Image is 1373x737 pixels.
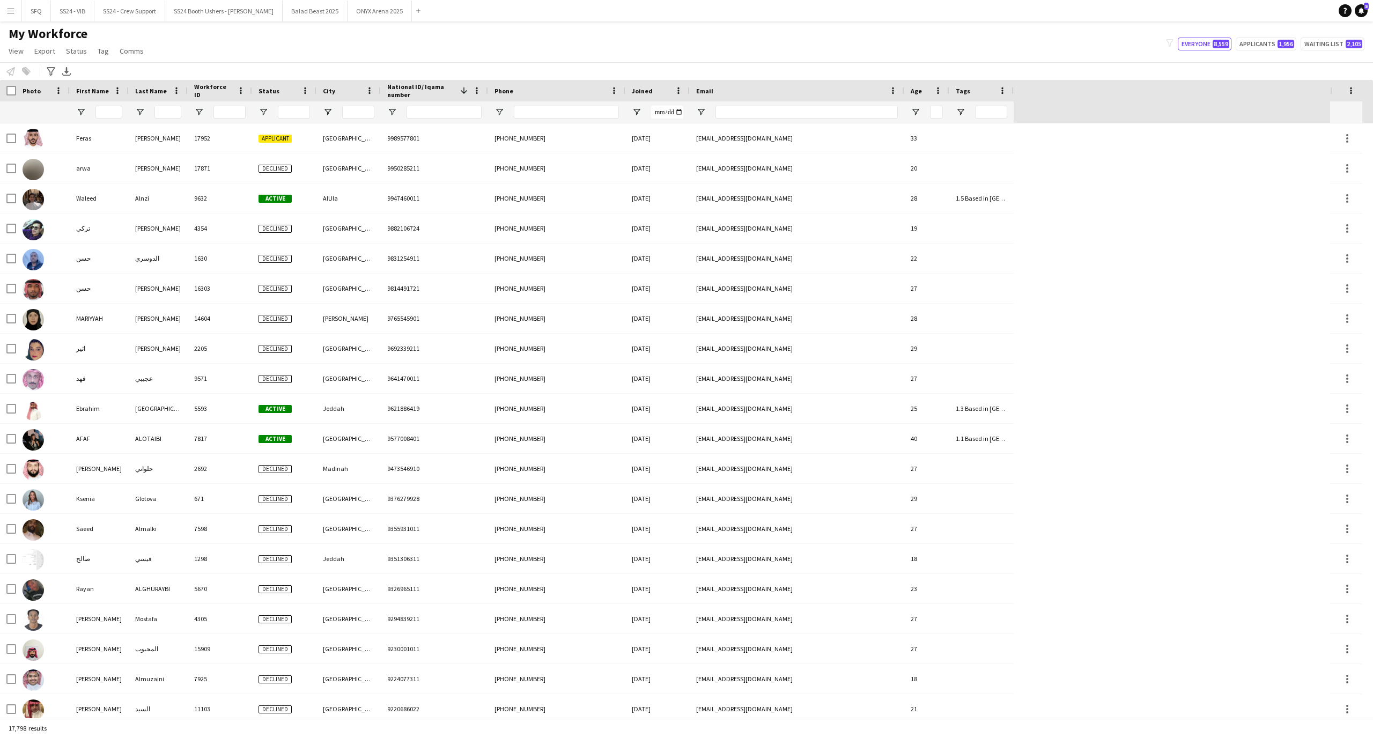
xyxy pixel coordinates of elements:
button: SS24 - Crew Support [94,1,165,21]
span: Tags [956,87,970,95]
div: [PHONE_NUMBER] [488,304,625,333]
input: Age Filter Input [930,106,943,119]
span: Declined [259,315,292,323]
button: Open Filter Menu [696,107,706,117]
div: [GEOGRAPHIC_DATA] [316,153,381,183]
div: Madinah [316,454,381,483]
div: [EMAIL_ADDRESS][DOMAIN_NAME] [690,183,904,213]
span: 9376279928 [387,495,419,503]
div: [GEOGRAPHIC_DATA] [316,123,381,153]
span: 1,956 [1278,40,1294,48]
div: [DATE] [625,394,690,423]
div: 9571 [188,364,252,393]
span: Declined [259,285,292,293]
div: [DATE] [625,454,690,483]
a: 5 [1355,4,1368,17]
button: Open Filter Menu [387,107,397,117]
div: [EMAIL_ADDRESS][DOMAIN_NAME] [690,394,904,423]
div: [DATE] [625,604,690,633]
div: Mostafa [129,604,188,633]
div: 1.3 Based in [GEOGRAPHIC_DATA], 2.1 English Level = 1/3 Poor, Presentable C [949,394,1014,423]
div: [DATE] [625,123,690,153]
div: عجيبي [129,364,188,393]
div: [PERSON_NAME] [316,304,381,333]
div: [EMAIL_ADDRESS][DOMAIN_NAME] [690,484,904,513]
span: Declined [259,255,292,263]
button: ONYX Arena 2025 [348,1,412,21]
div: 5670 [188,574,252,603]
div: [PHONE_NUMBER] [488,364,625,393]
div: [EMAIL_ADDRESS][DOMAIN_NAME] [690,514,904,543]
span: Joined [632,87,653,95]
div: 23 [904,574,949,603]
span: 9230001011 [387,645,419,653]
div: Ebrahim [70,394,129,423]
img: حسن الدوسري [23,249,44,270]
input: Joined Filter Input [651,106,683,119]
input: Workforce ID Filter Input [213,106,246,119]
div: [EMAIL_ADDRESS][DOMAIN_NAME] [690,334,904,363]
input: Email Filter Input [715,106,898,119]
div: 27 [904,274,949,303]
button: SS24 Booth Ushers - [PERSON_NAME] [165,1,283,21]
div: حسن [70,274,129,303]
div: [PERSON_NAME] [129,304,188,333]
span: Declined [259,705,292,713]
div: [DATE] [625,694,690,724]
div: 7925 [188,664,252,694]
span: Status [66,46,87,56]
div: 1298 [188,544,252,573]
button: Open Filter Menu [323,107,333,117]
img: فهد عجيبي [23,369,44,390]
span: Active [259,195,292,203]
span: 9989577801 [387,134,419,142]
img: AFAF ALOTAIBI [23,429,44,451]
a: Status [62,44,91,58]
a: Tag [93,44,113,58]
a: Comms [115,44,148,58]
div: ALOTAIBI [129,424,188,453]
div: [DATE] [625,544,690,573]
button: Everyone8,559 [1178,38,1231,50]
button: Open Filter Menu [259,107,268,117]
div: 2205 [188,334,252,363]
div: Jeddah [316,394,381,423]
div: [EMAIL_ADDRESS][DOMAIN_NAME] [690,123,904,153]
input: First Name Filter Input [95,106,122,119]
button: Applicants1,956 [1236,38,1296,50]
span: 9294839211 [387,615,419,623]
div: 4354 [188,213,252,243]
div: [PHONE_NUMBER] [488,664,625,694]
div: [EMAIL_ADDRESS][DOMAIN_NAME] [690,153,904,183]
div: [PHONE_NUMBER] [488,454,625,483]
div: AFAF [70,424,129,453]
span: Active [259,405,292,413]
div: [GEOGRAPHIC_DATA] [316,514,381,543]
button: Open Filter Menu [911,107,920,117]
span: 9641470011 [387,374,419,382]
div: [PERSON_NAME] [70,604,129,633]
span: Declined [259,615,292,623]
div: 18 [904,664,949,694]
span: Export [34,46,55,56]
div: [EMAIL_ADDRESS][DOMAIN_NAME] [690,244,904,273]
img: Feras Abu alkheer [23,129,44,150]
input: City Filter Input [342,106,374,119]
div: 1630 [188,244,252,273]
div: 25 [904,394,949,423]
div: [GEOGRAPHIC_DATA] [316,274,381,303]
div: 18 [904,544,949,573]
div: [EMAIL_ADDRESS][DOMAIN_NAME] [690,604,904,633]
div: 27 [904,454,949,483]
div: [PHONE_NUMBER] [488,514,625,543]
div: MARIYYAH [70,304,129,333]
div: [GEOGRAPHIC_DATA] [316,634,381,664]
div: صالح [70,544,129,573]
button: Open Filter Menu [76,107,86,117]
div: [GEOGRAPHIC_DATA] [316,694,381,724]
div: Glotova [129,484,188,513]
span: 9224077311 [387,675,419,683]
img: صالح قيسي [23,549,44,571]
span: Declined [259,165,292,173]
img: عبدالله المحبوب [23,639,44,661]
